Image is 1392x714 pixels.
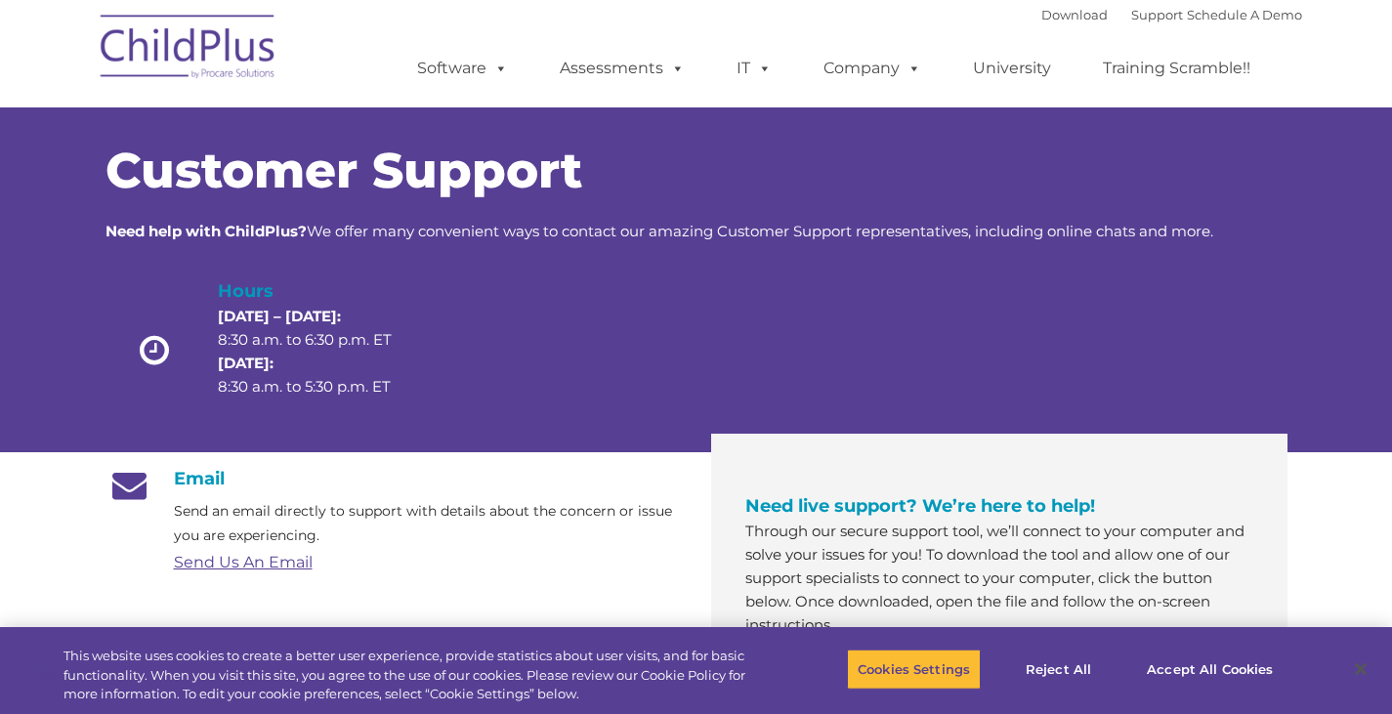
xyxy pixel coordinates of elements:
p: 8:30 a.m. to 6:30 p.m. ET 8:30 a.m. to 5:30 p.m. ET [218,305,425,399]
font: | [1041,7,1302,22]
a: University [953,49,1071,88]
img: ChildPlus by Procare Solutions [91,1,286,99]
h4: Email [105,468,682,489]
button: Close [1339,648,1382,691]
span: Need live support? We’re here to help! [745,495,1095,517]
p: Through our secure support tool, we’ll connect to your computer and solve your issues for you! To... [745,520,1253,637]
strong: [DATE] – [DATE]: [218,307,341,325]
p: Send an email directly to support with details about the concern or issue you are experiencing. [174,499,682,548]
a: Assessments [540,49,704,88]
a: Schedule A Demo [1187,7,1302,22]
a: Download [1041,7,1108,22]
a: Send Us An Email [174,553,313,571]
h4: Hours [218,277,425,305]
a: Software [398,49,527,88]
span: Customer Support [105,141,582,200]
a: Support [1131,7,1183,22]
button: Reject All [997,649,1119,690]
button: Accept All Cookies [1136,649,1284,690]
span: We offer many convenient ways to contact our amazing Customer Support representatives, including ... [105,222,1213,240]
strong: [DATE]: [218,354,274,372]
a: Training Scramble!! [1083,49,1270,88]
a: Company [804,49,941,88]
strong: Need help with ChildPlus? [105,222,307,240]
a: IT [717,49,791,88]
div: This website uses cookies to create a better user experience, provide statistics about user visit... [63,647,766,704]
button: Cookies Settings [847,649,981,690]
